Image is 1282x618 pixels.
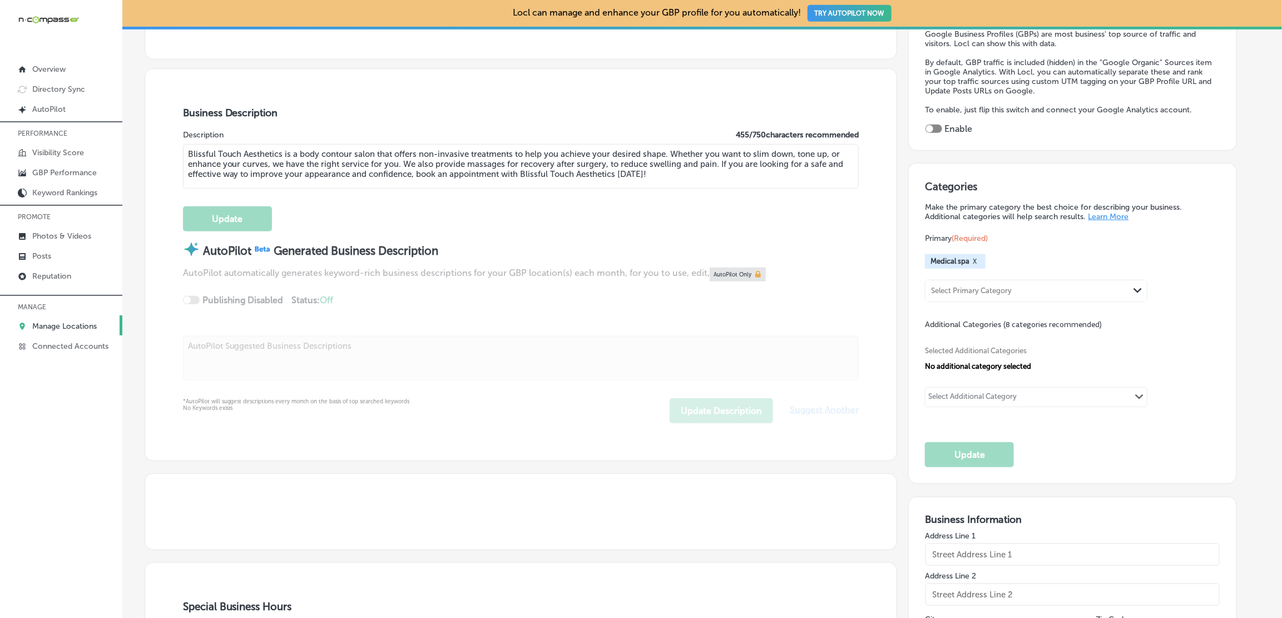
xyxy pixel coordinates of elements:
a: Learn More [1088,212,1128,221]
label: Address Line 2 [925,571,1220,581]
span: (8 categories recommended) [1003,319,1102,330]
p: Reputation [32,271,71,281]
p: Make the primary category the best choice for describing your business. Additional categories wil... [925,202,1220,221]
img: Beta [251,244,274,254]
h3: Business Description [183,107,859,119]
button: Update [925,442,1014,467]
div: Select Primary Category [931,286,1012,295]
button: TRY AUTOPILOT NOW [808,5,892,22]
img: autopilot-icon [183,241,200,258]
p: Posts [32,251,51,261]
span: (Required) [952,234,988,243]
input: Street Address Line 2 [925,584,1220,606]
p: AutoPilot [32,105,66,114]
label: Address Line 1 [925,531,1220,541]
p: Visibility Score [32,148,84,157]
p: By default, GBP traffic is included (hidden) in the "Google Organic" Sources item in Google Analy... [925,58,1220,96]
p: Manage Locations [32,322,97,331]
span: Primary [925,234,988,243]
p: GBP Performance [32,168,97,177]
button: Update [183,206,272,231]
span: Medical spa [930,257,969,265]
strong: AutoPilot Generated Business Description [203,244,438,258]
p: Photos & Videos [32,231,91,241]
p: Directory Sync [32,85,85,94]
button: X [969,257,980,266]
input: Street Address Line 1 [925,543,1220,566]
span: No additional category selected [925,362,1031,370]
label: Enable [945,123,973,134]
img: 660ab0bf-5cc7-4cb8-ba1c-48b5ae0f18e60NCTV_CLogo_TV_Black_-500x88.png [18,14,79,25]
h3: Business Information [925,513,1220,526]
p: To enable, just flip this switch and connect your Google Analytics account. [925,105,1220,115]
label: Description [183,130,224,140]
span: Selected Additional Categories [925,347,1211,355]
label: 455 / 750 characters recommended [736,130,859,140]
p: Google Business Profiles (GBPs) are most business' top source of traffic and visitors. Locl can s... [925,29,1220,48]
p: Connected Accounts [32,342,108,351]
textarea: Blissful Touch Aesthetics is a body contour salon that offers non-invasive treatments to help you... [183,144,859,189]
p: Keyword Rankings [32,188,97,197]
div: Select Additional Category [928,392,1017,405]
span: Additional Categories [925,320,1102,329]
p: Overview [32,65,66,74]
h3: Categories [925,180,1220,197]
h3: Special Business Hours [183,600,859,613]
